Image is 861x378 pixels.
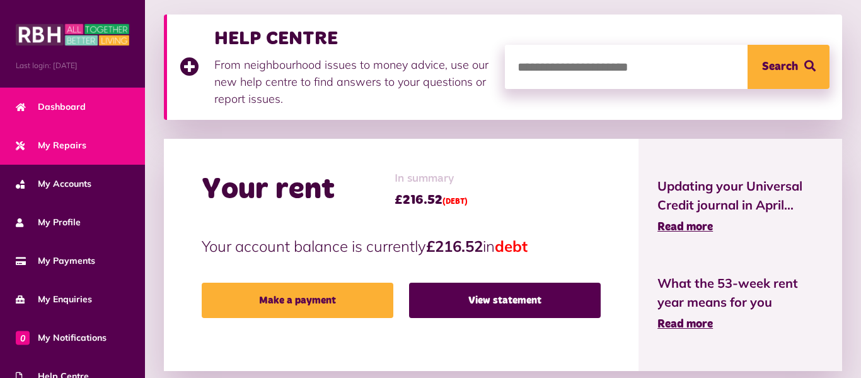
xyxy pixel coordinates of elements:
[657,274,823,312] span: What the 53-week rent year means for you
[16,331,107,345] span: My Notifications
[16,331,30,345] span: 0
[426,237,483,256] strong: £216.52
[395,170,468,187] span: In summary
[202,172,335,208] h2: Your rent
[202,283,393,318] a: Make a payment
[762,45,798,89] span: Search
[657,177,823,215] span: Updating your Universal Credit journal in April...
[16,60,129,71] span: Last login: [DATE]
[657,274,823,333] a: What the 53-week rent year means for you Read more
[395,191,468,210] span: £216.52
[214,27,492,50] h3: HELP CENTRE
[16,100,86,114] span: Dashboard
[16,254,95,268] span: My Payments
[16,216,81,229] span: My Profile
[409,283,601,318] a: View statement
[16,22,129,47] img: MyRBH
[657,221,713,233] span: Read more
[16,139,86,152] span: My Repairs
[16,177,91,191] span: My Accounts
[202,235,601,257] p: Your account balance is currently in
[442,198,468,206] span: (DEBT)
[495,237,528,256] span: debt
[657,177,823,236] a: Updating your Universal Credit journal in April... Read more
[748,45,829,89] button: Search
[214,56,492,107] p: From neighbourhood issues to money advice, use our new help centre to find answers to your questi...
[16,293,92,306] span: My Enquiries
[657,319,713,330] span: Read more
